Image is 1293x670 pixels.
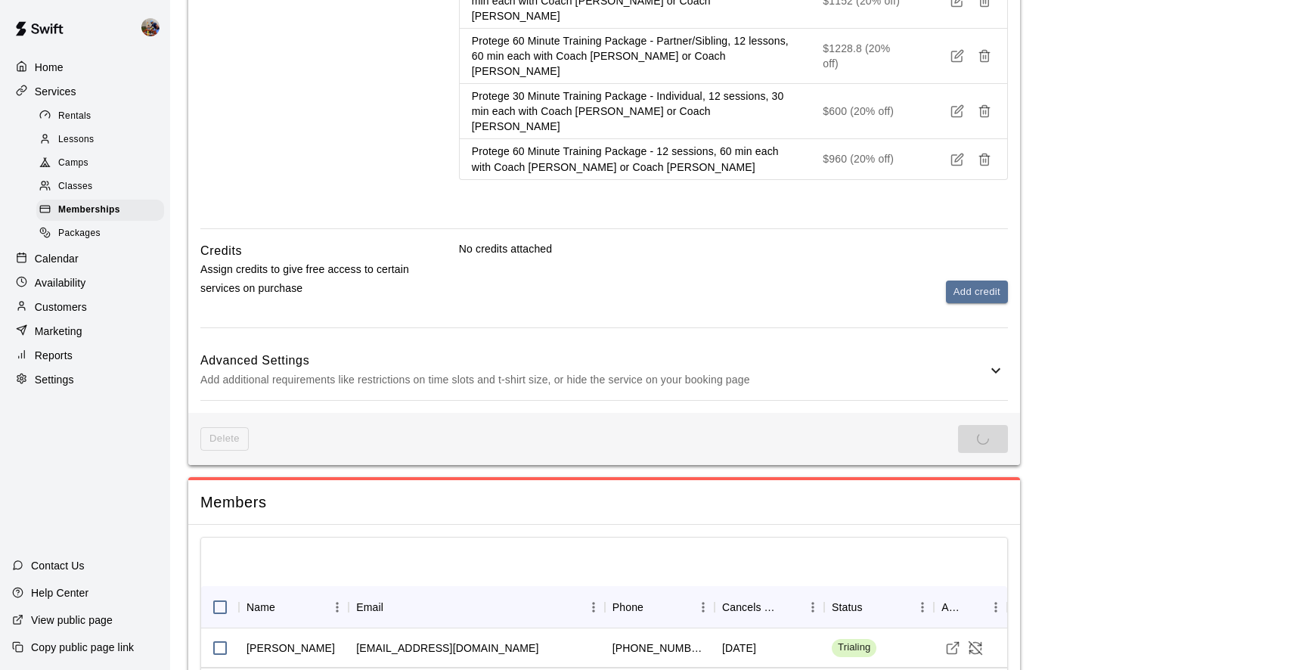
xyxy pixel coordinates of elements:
[58,132,95,147] span: Lessons
[200,427,249,451] span: This membership cannot be deleted since it still has members
[12,368,158,391] a: Settings
[36,104,170,128] a: Rentals
[247,586,275,628] div: Name
[200,340,1008,400] div: Advanced SettingsAdd additional requirements like restrictions on time slots and t-shirt size, or...
[823,104,904,119] p: $600 (20% off)
[35,251,79,266] p: Calendar
[349,586,605,628] div: Email
[58,226,101,241] span: Packages
[35,372,74,387] p: Settings
[984,596,1007,619] button: Menu
[36,153,164,174] div: Camps
[58,109,91,124] span: Rentals
[58,203,120,218] span: Memberships
[12,247,158,270] a: Calendar
[582,596,605,619] button: Menu
[941,637,964,659] a: Visit customer profile
[715,586,824,628] div: Cancels Date
[472,33,799,79] p: Protege 60 Minute Training Package - Partner/Sibling, 12 lessons, 60 min each with Coach [PERSON_...
[35,60,64,75] p: Home
[36,128,170,151] a: Lessons
[58,156,88,171] span: Camps
[141,18,160,36] img: Blaine Johnson
[36,129,164,150] div: Lessons
[12,80,158,103] a: Services
[58,179,92,194] span: Classes
[31,640,134,655] p: Copy public page link
[200,351,987,371] h6: Advanced Settings
[326,596,349,619] button: Menu
[35,84,76,99] p: Services
[12,271,158,294] a: Availability
[35,275,86,290] p: Availability
[472,144,799,174] p: Protege 60 Minute Training Package - 12 sessions, 60 min each with Coach [PERSON_NAME] or Coach [...
[643,597,665,618] button: Sort
[31,558,85,573] p: Contact Us
[459,241,1008,256] p: No credits attached
[780,597,802,618] button: Sort
[36,152,170,175] a: Camps
[722,641,756,656] div: November 30 2025
[823,151,904,166] p: $960 (20% off)
[12,344,158,367] a: Reports
[824,586,934,628] div: Status
[36,222,170,246] a: Packages
[239,586,349,628] div: Name
[36,176,164,197] div: Classes
[36,200,164,221] div: Memberships
[31,613,113,628] p: View public page
[12,320,158,343] a: Marketing
[911,596,934,619] button: Menu
[832,586,863,628] div: Status
[36,223,164,244] div: Packages
[605,586,715,628] div: Phone
[722,586,780,628] div: Cancels Date
[35,348,73,363] p: Reports
[612,586,643,628] div: Phone
[12,56,158,79] a: Home
[35,299,87,315] p: Customers
[200,241,242,261] h6: Credits
[247,641,335,656] div: Kara Salton
[964,637,987,659] button: Cancel Membership
[275,597,296,618] button: Sort
[31,585,88,600] p: Help Center
[36,175,170,199] a: Classes
[934,586,1007,628] div: Actions
[200,371,987,389] p: Add additional requirements like restrictions on time slots and t-shirt size, or hide the service...
[941,586,963,628] div: Actions
[35,324,82,339] p: Marketing
[472,88,799,134] p: Protege 30 Minute Training Package - Individual, 12 sessions, 30 min each with Coach [PERSON_NAME...
[692,596,715,619] button: Menu
[36,106,164,127] div: Rentals
[36,199,170,222] a: Memberships
[946,281,1008,304] button: Add credit
[832,641,876,655] span: Trialing
[200,260,411,298] p: Assign credits to give free access to certain services on purchase
[12,296,158,318] a: Customers
[863,597,884,618] button: Sort
[356,586,383,628] div: Email
[200,492,1008,513] span: Members
[356,641,538,656] div: karaksalton@gmail.com
[802,596,824,619] button: Menu
[963,597,984,618] button: Sort
[138,12,170,42] div: Blaine Johnson
[823,41,904,71] p: $1228.8 (20% off)
[383,597,405,618] button: Sort
[612,641,707,656] div: +17133928182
